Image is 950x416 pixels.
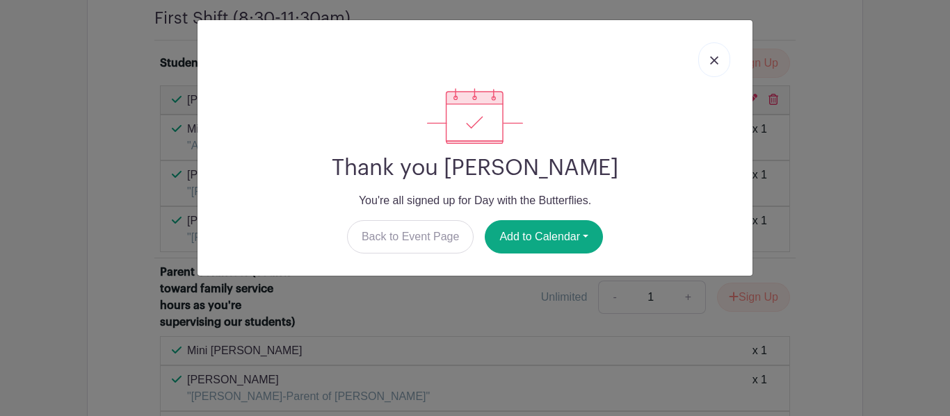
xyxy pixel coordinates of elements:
a: Back to Event Page [347,220,474,253]
button: Add to Calendar [485,220,603,253]
img: close_button-5f87c8562297e5c2d7936805f587ecaba9071eb48480494691a3f1689db116b3.svg [710,56,718,65]
p: You're all signed up for Day with the Butterflies. [209,192,741,209]
img: signup_complete-c468d5dda3e2740ee63a24cb0ba0d3ce5d8a4ecd24259e683200fb1569d990c8.svg [427,88,523,144]
h2: Thank you [PERSON_NAME] [209,155,741,181]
